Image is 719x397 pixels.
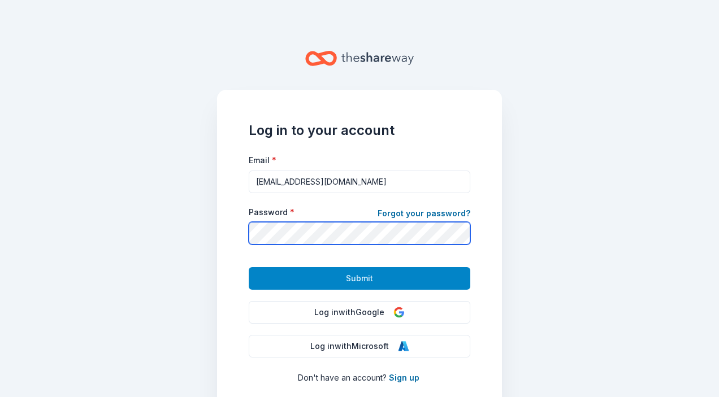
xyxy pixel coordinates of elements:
[249,335,470,357] button: Log inwithMicrosoft
[249,267,470,290] button: Submit
[305,45,414,72] a: Home
[249,155,276,166] label: Email
[298,373,387,382] span: Don ' t have an account?
[249,121,470,139] h1: Log in to your account
[393,307,405,318] img: Google Logo
[398,341,409,352] img: Microsoft Logo
[389,373,419,382] a: Sign up
[378,207,470,223] a: Forgot your password?
[249,207,294,218] label: Password
[249,301,470,324] button: Log inwithGoogle
[346,272,373,285] span: Submit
